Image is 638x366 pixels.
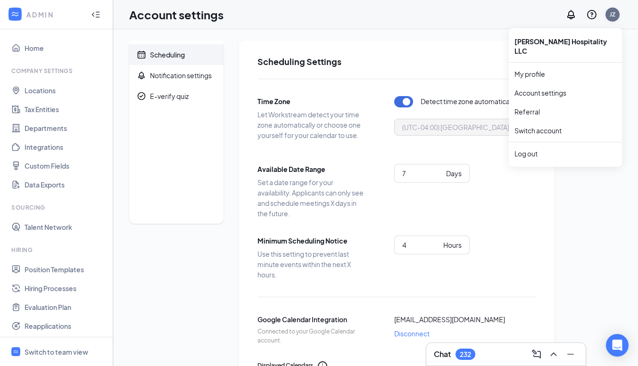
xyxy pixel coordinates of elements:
[446,168,462,179] div: Days
[25,156,105,175] a: Custom Fields
[26,10,83,19] div: ADMIN
[257,109,366,140] span: Let Workstream detect your time zone automatically or choose one yourself for your calendar to use.
[257,164,366,174] span: Available Date Range
[606,334,629,357] div: Open Intercom Messenger
[514,88,616,98] a: Account settings
[565,349,576,360] svg: Minimize
[25,317,105,335] a: Reapplications
[421,96,516,107] span: Detect time zone automatically
[11,203,103,211] div: Sourcing
[514,126,562,135] a: Switch account
[257,249,366,280] span: Use this setting to prevent last minute events within the next X hours.
[548,349,559,360] svg: ChevronUp
[563,347,578,362] button: Minimize
[25,218,105,236] a: Talent Network
[150,50,185,59] div: Scheduling
[25,138,105,156] a: Integrations
[514,69,616,79] a: My profile
[25,175,105,194] a: Data Exports
[25,298,105,317] a: Evaluation Plan
[394,314,505,325] span: [EMAIL_ADDRESS][DOMAIN_NAME]
[257,96,366,106] span: Time Zone
[394,328,430,339] span: Disconnect
[509,32,622,60] div: [PERSON_NAME] Hospitality LLC
[13,349,19,355] svg: WorkstreamLogo
[514,107,616,116] a: Referral
[137,71,146,80] svg: Bell
[546,347,561,362] button: ChevronUp
[25,39,105,57] a: Home
[25,100,105,119] a: Tax Entities
[257,314,366,325] span: Google Calendar Integration
[25,119,105,138] a: Departments
[443,240,462,250] div: Hours
[610,10,615,18] div: JZ
[257,177,366,219] span: Set a date range for your availability. Applicants can only see and schedule meetings X days in t...
[91,10,100,19] svg: Collapse
[25,81,105,100] a: Locations
[529,347,544,362] button: ComposeMessage
[129,65,224,86] a: BellNotification settings
[25,260,105,279] a: Position Templates
[434,349,451,359] h3: Chat
[11,246,103,254] div: Hiring
[129,7,224,23] h1: Account settings
[10,9,20,19] svg: WorkstreamLogo
[531,349,542,360] svg: ComposeMessage
[25,279,105,298] a: Hiring Processes
[257,327,366,345] span: Connected to your Google Calendar account.
[137,91,146,101] svg: CheckmarkCircle
[460,350,471,358] div: 232
[565,9,577,20] svg: Notifications
[257,236,366,246] span: Minimum Scheduling Notice
[137,50,146,59] svg: Calendar
[129,86,224,106] a: CheckmarkCircleE-verify quiz
[150,71,212,80] div: Notification settings
[129,44,224,65] a: CalendarScheduling
[402,120,589,134] span: (UTC-04:00) [GEOGRAPHIC_DATA]/New_York - Eastern Time
[25,347,88,357] div: Switch to team view
[514,149,616,158] div: Log out
[11,67,103,75] div: Company Settings
[150,91,189,101] div: E-verify quiz
[257,56,536,67] h2: Scheduling Settings
[586,9,597,20] svg: QuestionInfo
